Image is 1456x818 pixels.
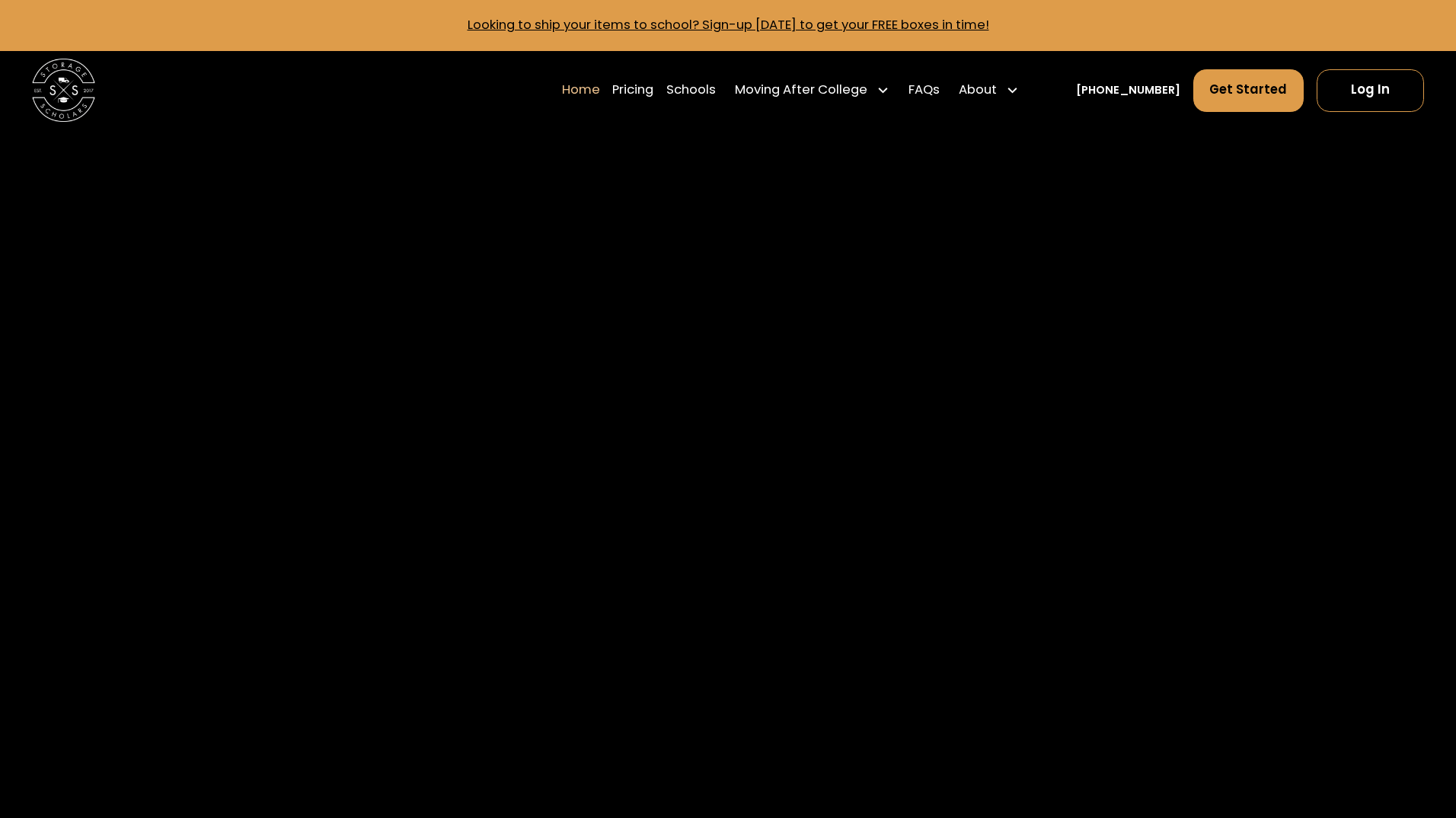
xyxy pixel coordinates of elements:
[1317,69,1425,112] a: Log In
[959,81,997,100] div: About
[666,69,716,113] a: Schools
[908,69,940,113] a: FAQs
[1076,82,1180,99] a: [PHONE_NUMBER]
[612,69,653,113] a: Pricing
[735,81,867,100] div: Moving After College
[562,69,600,113] a: Home
[32,59,95,122] img: Storage Scholars main logo
[468,16,989,34] a: Looking to ship your items to school? Sign-up [DATE] to get your FREE boxes in time!
[1193,69,1304,112] a: Get Started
